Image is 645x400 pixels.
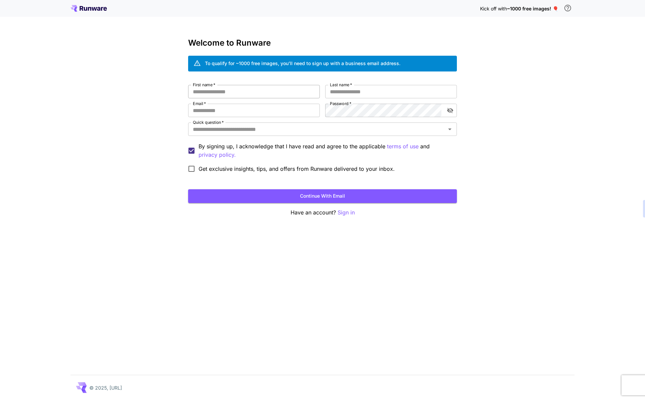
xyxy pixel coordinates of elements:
[445,124,455,134] button: Open
[199,151,236,159] p: privacy policy.
[387,142,419,151] p: terms of use
[330,82,352,88] label: Last name
[188,38,457,48] h3: Welcome to Runware
[199,142,451,159] p: By signing up, I acknowledge that I have read and agree to the applicable and
[188,208,457,217] p: Have an account?
[480,6,507,11] span: Kick off with
[193,119,224,125] label: Quick question
[188,189,457,203] button: Continue with email
[387,142,419,151] button: By signing up, I acknowledge that I have read and agree to the applicable and privacy policy.
[507,6,558,11] span: ~1000 free images! 🎈
[199,165,395,173] span: Get exclusive insights, tips, and offers from Runware delivered to your inbox.
[193,82,215,88] label: First name
[193,101,206,106] label: Email
[444,104,456,116] button: toggle password visibility
[199,151,236,159] button: By signing up, I acknowledge that I have read and agree to the applicable terms of use and
[561,1,574,15] button: In order to qualify for free credit, you need to sign up with a business email address and click ...
[89,384,122,391] p: © 2025, [URL]
[338,208,355,217] button: Sign in
[330,101,351,106] label: Password
[205,60,400,67] div: To qualify for ~1000 free images, you’ll need to sign up with a business email address.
